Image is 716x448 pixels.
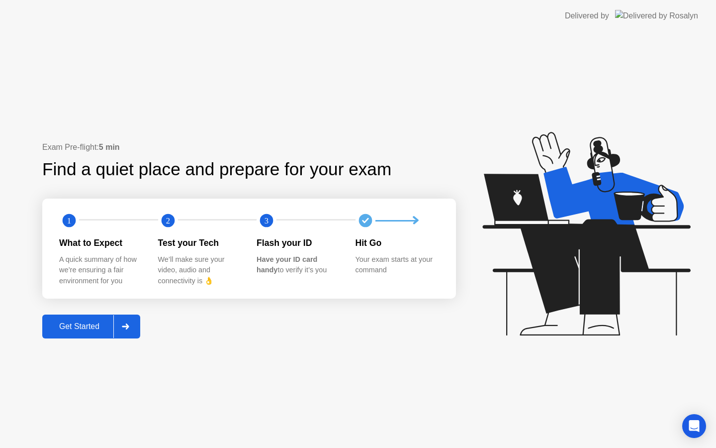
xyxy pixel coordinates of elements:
[356,254,439,276] div: Your exam starts at your command
[158,236,241,249] div: Test your Tech
[67,216,71,225] text: 1
[257,254,340,276] div: to verify it’s you
[42,141,456,153] div: Exam Pre-flight:
[356,236,439,249] div: Hit Go
[158,254,241,287] div: We’ll make sure your video, audio and connectivity is 👌
[99,143,120,151] b: 5 min
[42,315,140,338] button: Get Started
[565,10,609,22] div: Delivered by
[59,254,142,287] div: A quick summary of how we’re ensuring a fair environment for you
[257,255,317,274] b: Have your ID card handy
[45,322,113,331] div: Get Started
[257,236,340,249] div: Flash your ID
[682,414,706,438] div: Open Intercom Messenger
[265,216,268,225] text: 3
[166,216,170,225] text: 2
[59,236,142,249] div: What to Expect
[615,10,698,21] img: Delivered by Rosalyn
[42,156,393,183] div: Find a quiet place and prepare for your exam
